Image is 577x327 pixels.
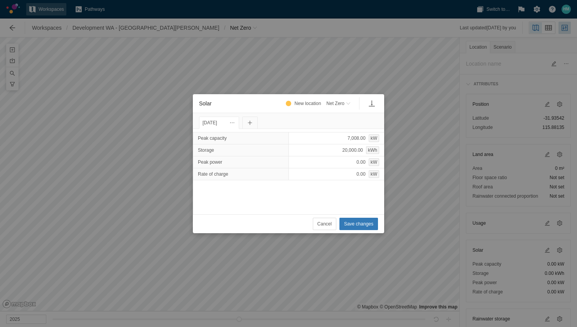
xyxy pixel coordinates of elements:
[313,218,336,230] button: Cancel
[317,220,332,228] span: Cancel
[288,132,385,144] div: 7,008.00kW
[198,146,214,154] span: Storage
[344,220,373,228] span: Save changes
[324,97,353,110] button: Net Zero
[326,100,344,107] span: Net Zero
[199,99,212,108] h2: Solar
[198,170,228,178] span: Rate of charge
[198,134,227,142] span: Peak capacity
[288,168,385,180] div: 0.00kW
[288,144,385,156] div: 20,000.00kWh
[288,156,385,168] div: 0.00kW
[198,158,222,166] span: Peak power
[368,147,377,154] span: kWh
[371,171,377,178] span: kW
[292,98,324,109] div: New location
[339,218,378,230] button: Save changes
[193,94,384,233] div: Solar
[371,159,377,166] span: kW
[202,119,236,127] div: [DATE]
[371,135,377,142] span: kW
